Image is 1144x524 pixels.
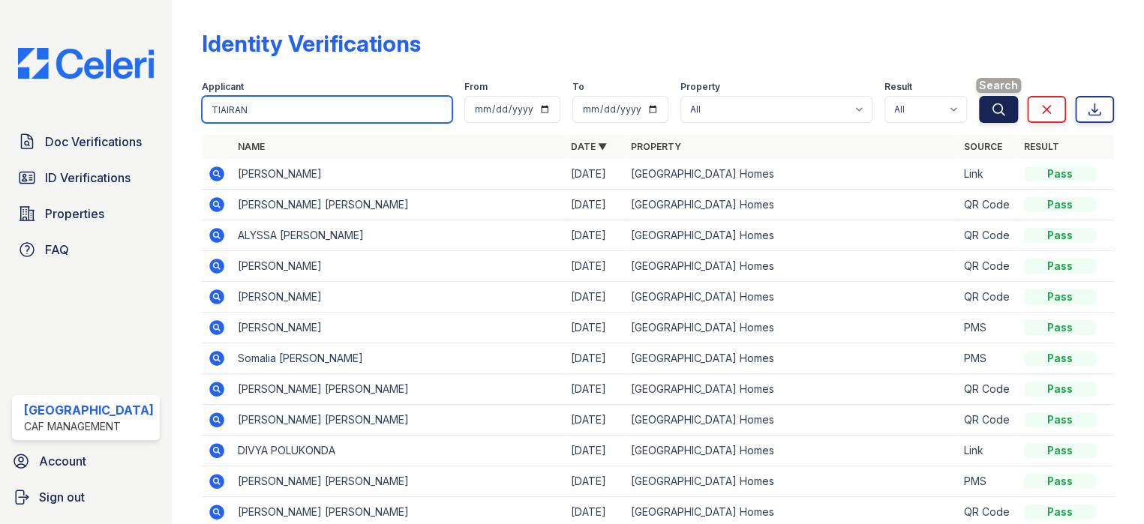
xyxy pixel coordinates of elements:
td: [DATE] [565,190,625,220]
td: Link [958,159,1018,190]
button: Search [979,96,1018,123]
a: Account [6,446,166,476]
td: [GEOGRAPHIC_DATA] Homes [625,436,958,466]
div: Pass [1024,412,1096,427]
td: [GEOGRAPHIC_DATA] Homes [625,466,958,497]
a: Source [964,141,1002,152]
span: ID Verifications [45,169,131,187]
td: QR Code [958,190,1018,220]
td: [GEOGRAPHIC_DATA] Homes [625,343,958,374]
td: [PERSON_NAME] [PERSON_NAME] [232,190,565,220]
td: QR Code [958,251,1018,282]
td: [PERSON_NAME] [PERSON_NAME] [232,374,565,405]
label: From [464,81,488,93]
td: [PERSON_NAME] [232,159,565,190]
div: Pass [1024,228,1096,243]
td: [GEOGRAPHIC_DATA] Homes [625,313,958,343]
td: DIVYA POLUKONDA [232,436,565,466]
td: QR Code [958,374,1018,405]
td: [DATE] [565,374,625,405]
a: Result [1024,141,1059,152]
a: Properties [12,199,160,229]
div: Pass [1024,382,1096,397]
td: [DATE] [565,466,625,497]
td: [PERSON_NAME] [232,282,565,313]
td: [GEOGRAPHIC_DATA] Homes [625,374,958,405]
td: [GEOGRAPHIC_DATA] Homes [625,220,958,251]
label: Applicant [202,81,244,93]
td: [GEOGRAPHIC_DATA] Homes [625,282,958,313]
img: CE_Logo_Blue-a8612792a0a2168367f1c8372b55b34899dd931a85d93a1a3d3e32e68fde9ad4.png [6,48,166,79]
input: Search by name or phone number [202,96,452,123]
td: QR Code [958,220,1018,251]
div: [GEOGRAPHIC_DATA] [24,401,154,419]
a: Property [631,141,681,152]
td: [DATE] [565,159,625,190]
span: Sign out [39,488,85,506]
div: Pass [1024,259,1096,274]
div: Pass [1024,289,1096,304]
a: ID Verifications [12,163,160,193]
div: Pass [1024,351,1096,366]
div: Pass [1024,197,1096,212]
label: To [572,81,584,93]
div: Pass [1024,474,1096,489]
td: [DATE] [565,436,625,466]
span: Search [976,78,1021,93]
td: [PERSON_NAME] [PERSON_NAME] [232,466,565,497]
div: Identity Verifications [202,30,421,57]
div: CAF Management [24,419,154,434]
a: Doc Verifications [12,127,160,157]
a: FAQ [12,235,160,265]
td: [DATE] [565,251,625,282]
td: [GEOGRAPHIC_DATA] Homes [625,159,958,190]
td: QR Code [958,405,1018,436]
span: Properties [45,205,104,223]
label: Property [680,81,720,93]
td: [GEOGRAPHIC_DATA] Homes [625,251,958,282]
td: PMS [958,466,1018,497]
td: [DATE] [565,313,625,343]
div: Pass [1024,166,1096,181]
div: Pass [1024,320,1096,335]
span: Account [39,452,86,470]
td: Somalia [PERSON_NAME] [232,343,565,374]
span: Doc Verifications [45,133,142,151]
a: Date ▼ [571,141,607,152]
label: Result [884,81,912,93]
div: Pass [1024,443,1096,458]
td: [PERSON_NAME] [232,251,565,282]
td: [DATE] [565,405,625,436]
td: Link [958,436,1018,466]
a: Name [238,141,265,152]
td: [DATE] [565,282,625,313]
td: [PERSON_NAME] [PERSON_NAME] [232,405,565,436]
td: QR Code [958,282,1018,313]
td: [GEOGRAPHIC_DATA] Homes [625,405,958,436]
td: PMS [958,343,1018,374]
td: PMS [958,313,1018,343]
td: [PERSON_NAME] [232,313,565,343]
a: Sign out [6,482,166,512]
div: Pass [1024,505,1096,520]
td: ALYSSA [PERSON_NAME] [232,220,565,251]
span: FAQ [45,241,69,259]
td: [GEOGRAPHIC_DATA] Homes [625,190,958,220]
td: [DATE] [565,220,625,251]
td: [DATE] [565,343,625,374]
